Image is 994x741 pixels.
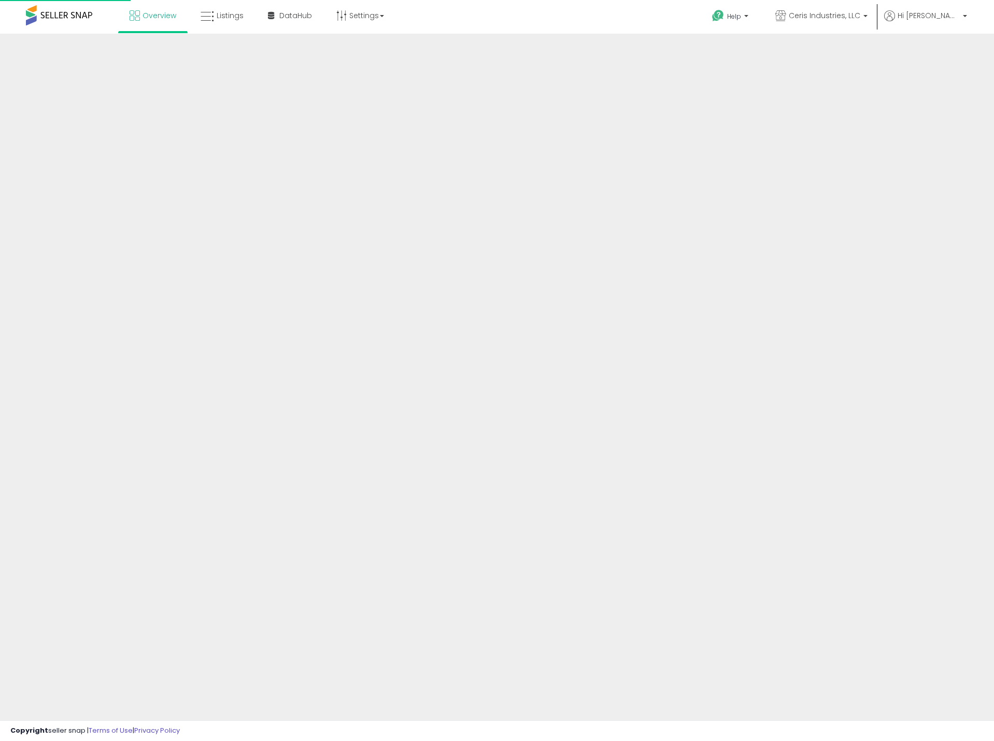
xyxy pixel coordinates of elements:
a: Help [704,2,759,34]
span: DataHub [279,10,312,21]
span: Hi [PERSON_NAME] [898,10,960,21]
i: Get Help [712,9,725,22]
span: Ceris Industries, LLC [789,10,860,21]
a: Hi [PERSON_NAME] [884,10,967,34]
span: Help [727,12,741,21]
span: Listings [217,10,244,21]
span: Overview [143,10,176,21]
